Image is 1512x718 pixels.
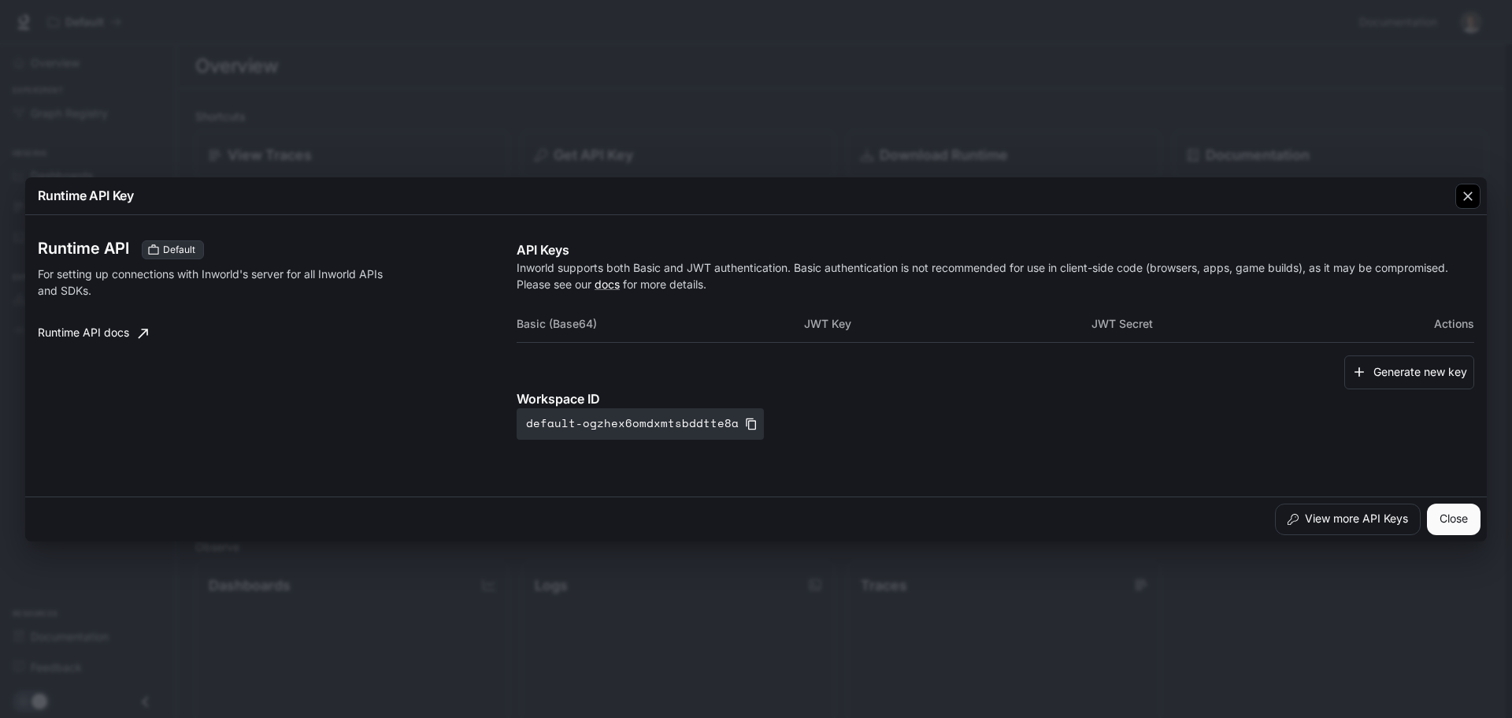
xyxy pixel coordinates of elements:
th: Basic (Base64) [517,305,804,343]
p: Workspace ID [517,389,1474,408]
a: Runtime API docs [31,318,154,349]
a: docs [595,277,620,291]
button: Close [1427,504,1480,535]
button: default-ogzhex6omdxmtsbddtte8a [517,408,764,440]
p: Inworld supports both Basic and JWT authentication. Basic authentication is not recommended for u... [517,259,1474,292]
th: JWT Key [804,305,1091,343]
p: Runtime API Key [38,186,134,205]
div: These keys will apply to your current workspace only [142,240,204,259]
button: View more API Keys [1275,504,1421,535]
span: Default [157,243,202,257]
h3: Runtime API [38,240,129,256]
th: JWT Secret [1091,305,1379,343]
button: Generate new key [1344,355,1474,389]
th: Actions [1378,305,1474,343]
p: For setting up connections with Inworld's server for all Inworld APIs and SDKs. [38,266,387,299]
p: API Keys [517,240,1474,259]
